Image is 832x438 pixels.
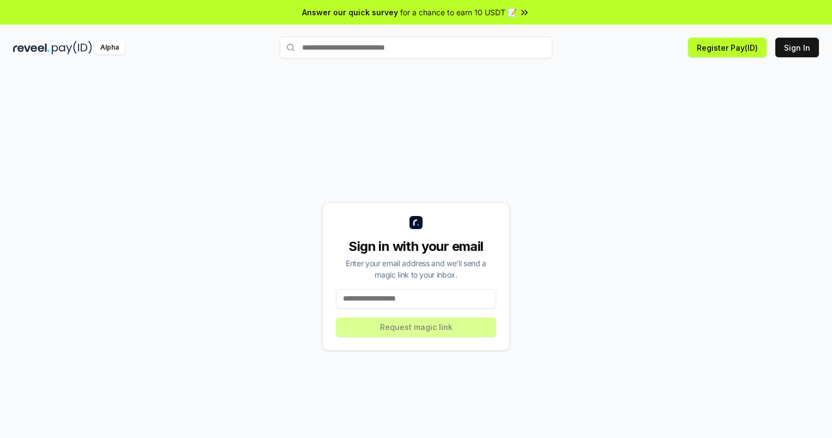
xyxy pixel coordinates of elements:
div: Enter your email address and we’ll send a magic link to your inbox. [336,257,496,280]
button: Register Pay(ID) [688,38,767,57]
img: reveel_dark [13,41,50,55]
button: Sign In [775,38,819,57]
span: Answer our quick survey [302,7,398,18]
div: Sign in with your email [336,238,496,255]
img: logo_small [409,216,423,229]
img: pay_id [52,41,92,55]
div: Alpha [94,41,125,55]
span: for a chance to earn 10 USDT 📝 [400,7,517,18]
